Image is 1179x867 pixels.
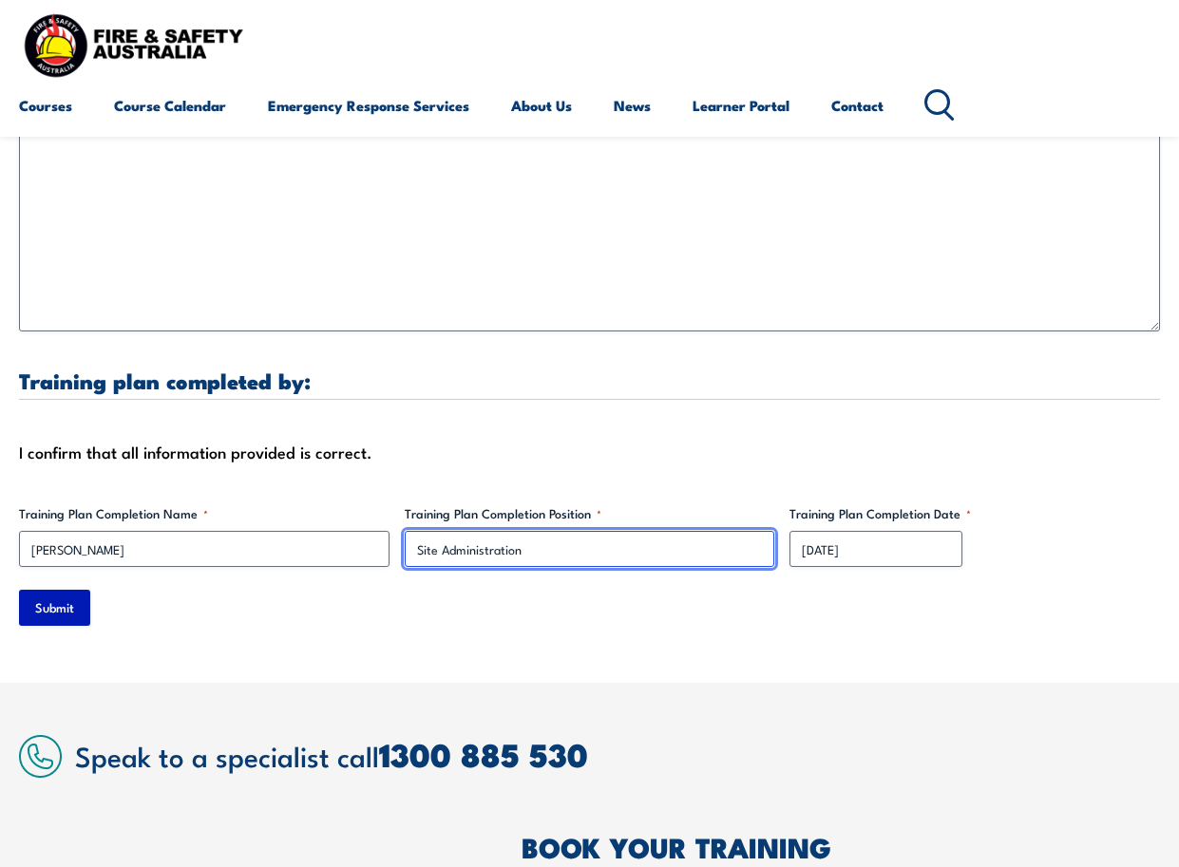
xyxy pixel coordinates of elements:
a: Courses [19,83,72,128]
a: News [614,83,651,128]
a: Learner Portal [693,83,789,128]
label: Training Plan Completion Position [405,504,775,523]
a: About Us [511,83,572,128]
a: Emergency Response Services [268,83,469,128]
a: Contact [831,83,884,128]
label: Training Plan Completion Name [19,504,390,523]
div: I confirm that all information provided is correct. [19,438,1160,466]
a: 1300 885 530 [379,728,588,779]
h2: Speak to a specialist call [75,737,1160,772]
h2: BOOK YOUR TRAINING [522,834,1160,858]
a: Course Calendar [114,83,226,128]
h3: Training plan completed by: [19,369,1160,391]
label: Training Plan Completion Date [789,504,1160,523]
input: Submit [19,590,90,626]
input: dd/mm/yyyy [789,531,962,567]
